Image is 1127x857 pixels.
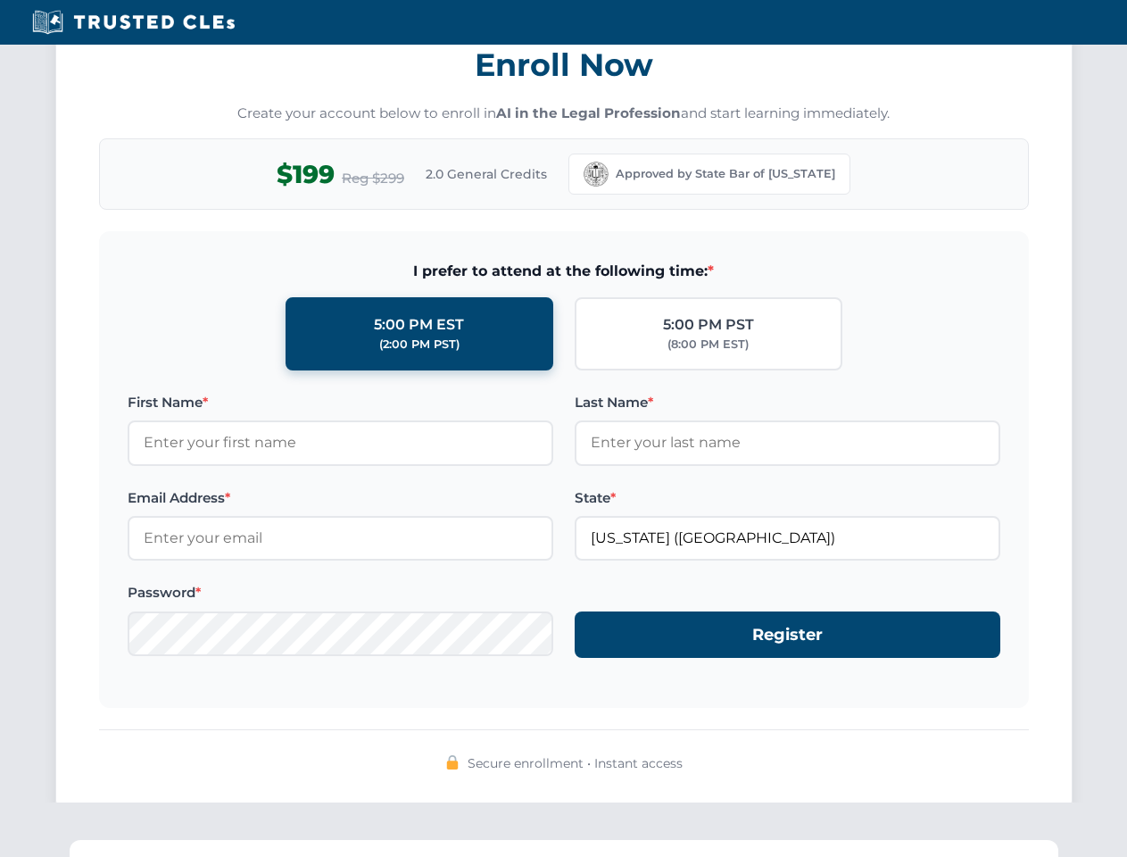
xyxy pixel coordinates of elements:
[128,582,553,603] label: Password
[342,168,404,189] span: Reg $299
[277,154,335,195] span: $199
[374,313,464,337] div: 5:00 PM EST
[128,487,553,509] label: Email Address
[99,104,1029,124] p: Create your account below to enroll in and start learning immediately.
[128,420,553,465] input: Enter your first name
[99,37,1029,93] h3: Enroll Now
[575,516,1000,561] input: California (CA)
[667,336,749,354] div: (8:00 PM EST)
[584,162,609,187] img: California Bar
[575,487,1000,509] label: State
[128,260,1000,283] span: I prefer to attend at the following time:
[27,9,240,36] img: Trusted CLEs
[128,516,553,561] input: Enter your email
[468,753,683,773] span: Secure enrollment • Instant access
[575,392,1000,413] label: Last Name
[663,313,754,337] div: 5:00 PM PST
[575,612,1000,659] button: Register
[128,392,553,413] label: First Name
[426,164,547,184] span: 2.0 General Credits
[496,104,681,121] strong: AI in the Legal Profession
[379,336,460,354] div: (2:00 PM PST)
[575,420,1000,465] input: Enter your last name
[616,165,835,183] span: Approved by State Bar of [US_STATE]
[445,755,460,770] img: 🔒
